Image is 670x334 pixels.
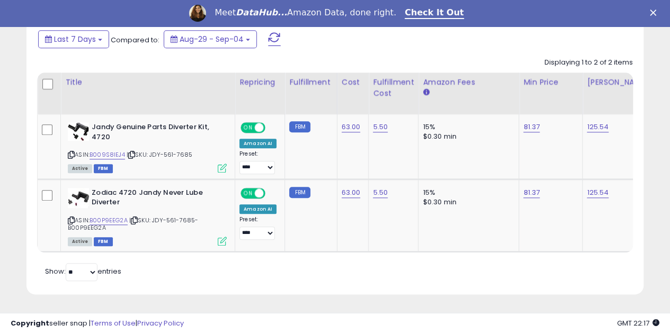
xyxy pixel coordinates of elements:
[342,122,361,132] a: 63.00
[94,164,113,173] span: FBM
[92,122,220,145] b: Jandy Genuine Parts Diverter Kit, 4720
[45,266,121,276] span: Show: entries
[239,150,276,174] div: Preset:
[68,122,89,141] img: 41zSyWN-2fL._SL40_.jpg
[423,88,429,97] small: Amazon Fees.
[68,188,227,245] div: ASIN:
[423,122,511,132] div: 15%
[264,188,281,197] span: OFF
[239,216,276,240] div: Preset:
[523,77,578,88] div: Min Price
[423,132,511,141] div: $0.30 min
[544,58,633,68] div: Displaying 1 to 2 of 2 items
[11,318,49,328] strong: Copyright
[423,197,511,207] div: $0.30 min
[405,7,464,19] a: Check It Out
[342,77,364,88] div: Cost
[423,188,511,197] div: 15%
[92,188,220,210] b: Zodiac 4720 Jandy Never Lube Diverter
[264,123,281,132] span: OFF
[94,237,113,246] span: FBM
[342,187,361,198] a: 63.00
[587,122,609,132] a: 125.54
[587,77,650,88] div: [PERSON_NAME]
[91,318,136,328] a: Terms of Use
[215,7,396,18] div: Meet Amazon Data, done right.
[38,30,109,48] button: Last 7 Days
[68,216,198,232] span: | SKU: JDY-561-7685-B00P9EEG2A
[239,139,276,148] div: Amazon AI
[137,318,184,328] a: Privacy Policy
[68,164,92,173] span: All listings currently available for purchase on Amazon
[523,122,540,132] a: 81.37
[127,150,192,159] span: | SKU: JDY-561-7685
[90,216,128,225] a: B00P9EEG2A
[242,188,255,197] span: ON
[617,318,659,328] span: 2025-09-12 22:17 GMT
[239,77,280,88] div: Repricing
[289,187,310,198] small: FBM
[236,7,287,17] i: DataHub...
[239,204,276,214] div: Amazon AI
[289,77,332,88] div: Fulfillment
[373,77,414,99] div: Fulfillment Cost
[189,5,206,22] img: Profile image for Georgie
[650,10,660,16] div: Close
[68,237,92,246] span: All listings currently available for purchase on Amazon
[90,150,125,159] a: B009S8IEJ4
[289,121,310,132] small: FBM
[423,77,514,88] div: Amazon Fees
[68,122,227,171] div: ASIN:
[242,123,255,132] span: ON
[65,77,230,88] div: Title
[68,188,89,208] img: 21g+Ci8CgUL._SL40_.jpg
[587,187,609,198] a: 125.54
[523,187,540,198] a: 81.37
[180,34,244,44] span: Aug-29 - Sep-04
[54,34,96,44] span: Last 7 Days
[373,187,388,198] a: 5.50
[164,30,257,48] button: Aug-29 - Sep-04
[373,122,388,132] a: 5.50
[11,319,184,329] div: seller snap | |
[111,35,159,45] span: Compared to:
